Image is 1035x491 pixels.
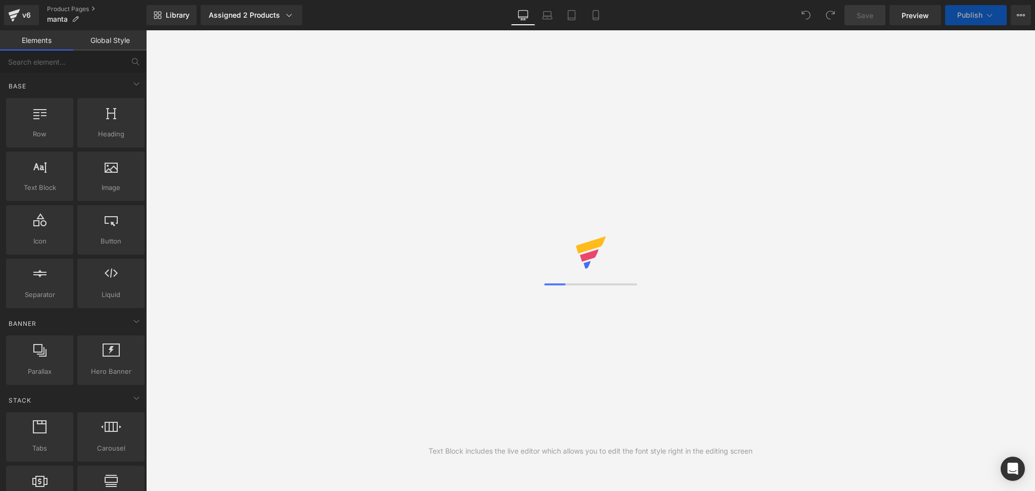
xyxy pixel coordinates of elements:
[20,9,33,22] div: v6
[80,443,142,454] span: Carousel
[889,5,941,25] a: Preview
[9,443,70,454] span: Tabs
[73,30,147,51] a: Global Style
[857,10,873,21] span: Save
[80,366,142,377] span: Hero Banner
[945,5,1007,25] button: Publish
[47,5,147,13] a: Product Pages
[8,396,32,405] span: Stack
[4,5,39,25] a: v6
[1011,5,1031,25] button: More
[209,10,294,20] div: Assigned 2 Products
[9,236,70,247] span: Icon
[8,319,37,328] span: Banner
[166,11,190,20] span: Library
[559,5,584,25] a: Tablet
[584,5,608,25] a: Mobile
[957,11,982,19] span: Publish
[796,5,816,25] button: Undo
[535,5,559,25] a: Laptop
[8,81,27,91] span: Base
[9,366,70,377] span: Parallax
[80,129,142,139] span: Heading
[147,5,197,25] a: New Library
[1001,457,1025,481] div: Open Intercom Messenger
[47,15,68,23] span: manta
[9,289,70,300] span: Separator
[429,446,752,457] div: Text Block includes the live editor which allows you to edit the font style right in the editing ...
[80,289,142,300] span: Liquid
[511,5,535,25] a: Desktop
[902,10,929,21] span: Preview
[9,182,70,193] span: Text Block
[80,182,142,193] span: Image
[820,5,840,25] button: Redo
[80,236,142,247] span: Button
[9,129,70,139] span: Row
